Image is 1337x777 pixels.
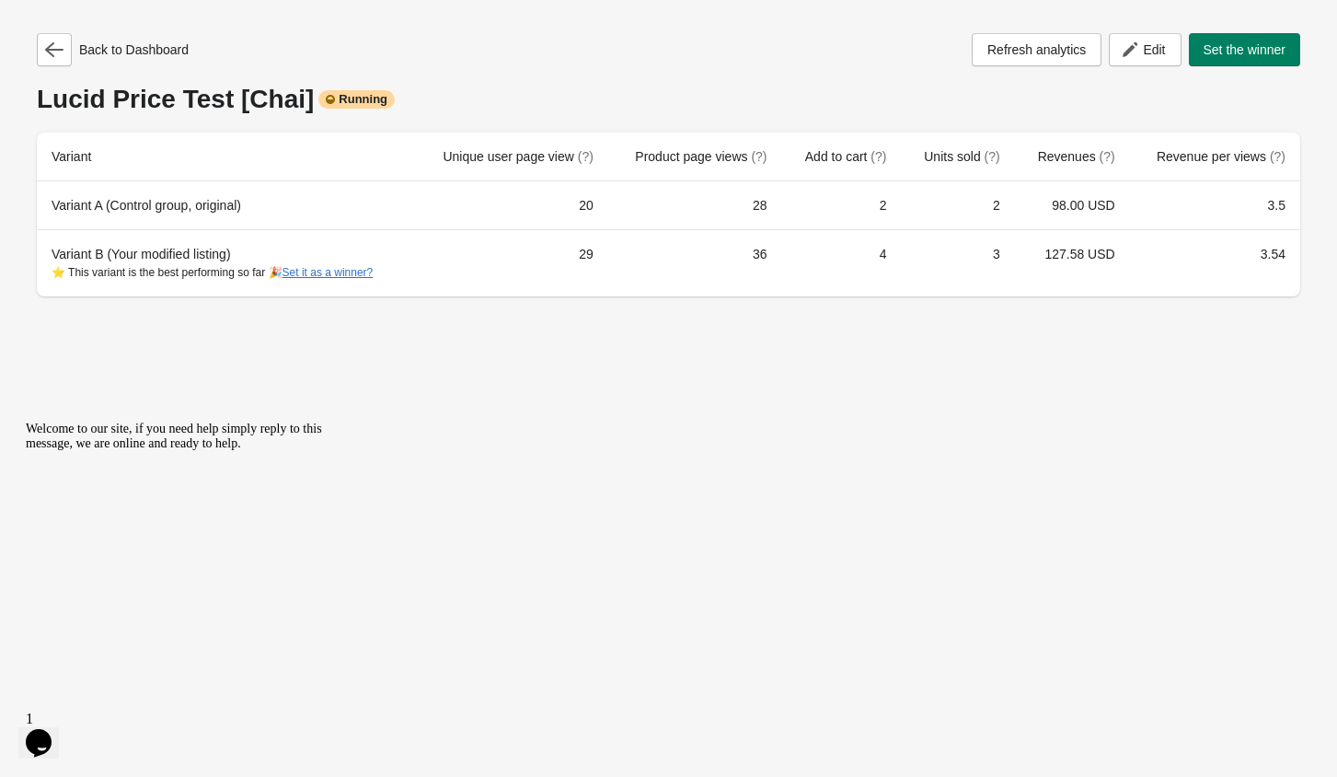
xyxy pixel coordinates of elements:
span: (?) [870,149,886,164]
span: Revenue per views [1157,149,1285,164]
span: Set the winner [1204,42,1286,57]
span: (?) [1100,149,1115,164]
iframe: chat widget [18,414,350,694]
td: 28 [608,181,782,229]
span: Product page views [635,149,766,164]
span: Welcome to our site, if you need help simply reply to this message, we are online and ready to help. [7,7,304,36]
span: Revenues [1038,149,1115,164]
span: Unique user page view [443,149,593,164]
td: 3.54 [1130,229,1300,296]
button: Edit [1109,33,1181,66]
span: Edit [1143,42,1165,57]
iframe: chat widget [18,703,77,759]
div: Back to Dashboard [37,33,189,66]
button: Set the winner [1189,33,1301,66]
td: 29 [414,229,607,296]
div: Running [318,90,395,109]
div: Welcome to our site, if you need help simply reply to this message, we are online and ready to help. [7,7,339,37]
th: Variant [37,133,414,181]
span: Refresh analytics [987,42,1086,57]
span: (?) [985,149,1000,164]
td: 36 [608,229,782,296]
span: Units sold [924,149,999,164]
td: 4 [782,229,902,296]
td: 2 [782,181,902,229]
button: Refresh analytics [972,33,1101,66]
td: 127.58 USD [1015,229,1130,296]
button: Set it as a winner? [282,266,374,279]
div: ⭐ This variant is the best performing so far 🎉 [52,263,399,282]
td: 3.5 [1130,181,1300,229]
span: (?) [751,149,766,164]
td: 2 [901,181,1014,229]
td: 98.00 USD [1015,181,1130,229]
td: 3 [901,229,1014,296]
div: Variant B (Your modified listing) [52,245,399,282]
div: Lucid Price Test [Chai] [37,85,1300,114]
td: 20 [414,181,607,229]
span: (?) [1270,149,1285,164]
div: Variant A (Control group, original) [52,196,399,215]
span: Add to cart [805,149,887,164]
span: (?) [578,149,594,164]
